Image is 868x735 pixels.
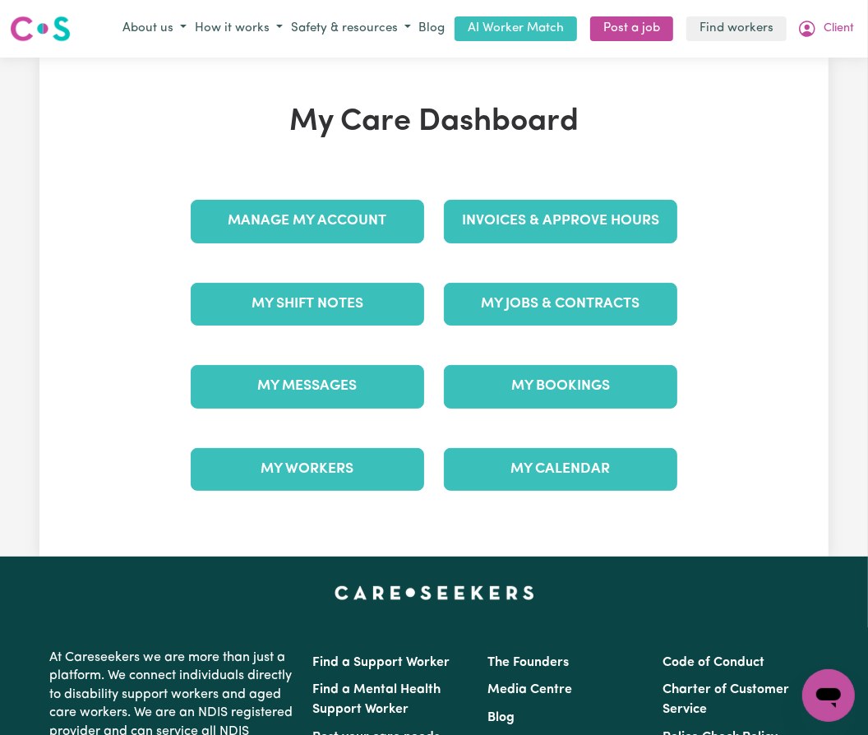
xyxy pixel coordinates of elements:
[487,683,572,696] a: Media Centre
[793,15,858,43] button: My Account
[10,10,71,48] a: Careseekers logo
[10,14,71,44] img: Careseekers logo
[191,448,424,491] a: My Workers
[191,283,424,326] a: My Shift Notes
[444,365,677,408] a: My Bookings
[181,104,687,141] h1: My Care Dashboard
[191,16,287,43] button: How it works
[312,656,450,669] a: Find a Support Worker
[444,283,677,326] a: My Jobs & Contracts
[802,669,855,722] iframe: Button to launch messaging window
[686,16,787,42] a: Find workers
[663,656,765,669] a: Code of Conduct
[118,16,191,43] button: About us
[663,683,790,716] a: Charter of Customer Service
[590,16,673,42] a: Post a job
[415,16,448,42] a: Blog
[487,656,569,669] a: The Founders
[487,711,515,724] a: Blog
[455,16,577,42] a: AI Worker Match
[191,200,424,243] a: Manage My Account
[287,16,415,43] button: Safety & resources
[444,448,677,491] a: My Calendar
[335,586,534,599] a: Careseekers home page
[824,20,854,38] span: Client
[444,200,677,243] a: Invoices & Approve Hours
[312,683,441,716] a: Find a Mental Health Support Worker
[191,365,424,408] a: My Messages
